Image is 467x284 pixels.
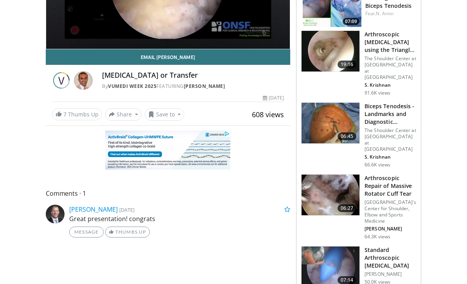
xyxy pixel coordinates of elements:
img: Avatar [46,205,65,223]
p: Great presentation! congrats [69,214,290,223]
img: krish_3.png.150x105_q85_crop-smart_upscale.jpg [302,31,359,71]
img: 281021_0002_1.png.150x105_q85_crop-smart_upscale.jpg [302,175,359,215]
a: 7 Thumbs Up [52,108,102,120]
small: [DATE] [119,206,135,213]
span: 06:27 [338,204,356,212]
h3: Arthroscopic [MEDICAL_DATA] using the Triangle Technique [365,30,416,54]
p: The Shoulder Center at [GEOGRAPHIC_DATA] at [GEOGRAPHIC_DATA] [365,127,416,152]
span: 608 views [252,110,284,119]
span: 7 [63,111,66,118]
p: 91.6K views [365,90,390,96]
a: Email [PERSON_NAME] [46,49,290,65]
a: 19:16 Arthroscopic [MEDICAL_DATA] using the Triangle Technique The Shoulder Center at [GEOGRAPHIC... [301,30,416,96]
div: [DATE] [263,95,284,102]
div: By FEATURING [102,83,284,90]
button: Save to [145,108,185,121]
h3: Standard Arthroscopic [MEDICAL_DATA] [365,246,416,270]
div: Feat. [365,10,415,17]
img: Vumedi Week 2025 [52,71,71,90]
h4: [MEDICAL_DATA] or Transfer [102,71,284,80]
span: 19:16 [338,61,356,68]
a: Thumbs Up [105,227,149,238]
a: N. Amin [376,10,393,17]
p: S. Krishnan [365,82,416,88]
p: [PERSON_NAME] [365,271,416,277]
button: Share [105,108,142,121]
a: Message [69,227,104,238]
h3: Arthroscopic Repair of Massive Rotator Cuff Tear [365,174,416,198]
p: 66.6K views [365,162,390,168]
p: S. Krishnan [365,154,416,160]
img: Avatar [74,71,93,90]
a: [PERSON_NAME] [184,83,225,89]
a: Vumedi Week 2025 [108,83,156,89]
h3: Biceps Tenodesis - Landmarks and Diagnostic Arthroscopy [365,102,416,126]
p: [PERSON_NAME] [365,226,416,232]
img: 15733_3.png.150x105_q85_crop-smart_upscale.jpg [302,103,359,143]
a: 06:27 Arthroscopic Repair of Massive Rotator Cuff Tear [GEOGRAPHIC_DATA]'s Center for Shoulder, E... [301,174,416,240]
p: [GEOGRAPHIC_DATA]'s Center for Shoulder, Elbow and Sports Medicine [365,199,416,224]
a: 06:45 Biceps Tenodesis - Landmarks and Diagnostic Arthroscopy The Shoulder Center at [GEOGRAPHIC_... [301,102,416,168]
span: 06:45 [338,132,356,140]
p: 64.3K views [365,234,390,240]
span: Comments 1 [46,188,290,198]
iframe: Advertisement [105,130,230,170]
span: 07:14 [338,276,356,284]
span: 07:09 [343,18,359,25]
p: The Shoulder Center at [GEOGRAPHIC_DATA] at [GEOGRAPHIC_DATA] [365,55,416,80]
a: [PERSON_NAME] [69,205,118,214]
